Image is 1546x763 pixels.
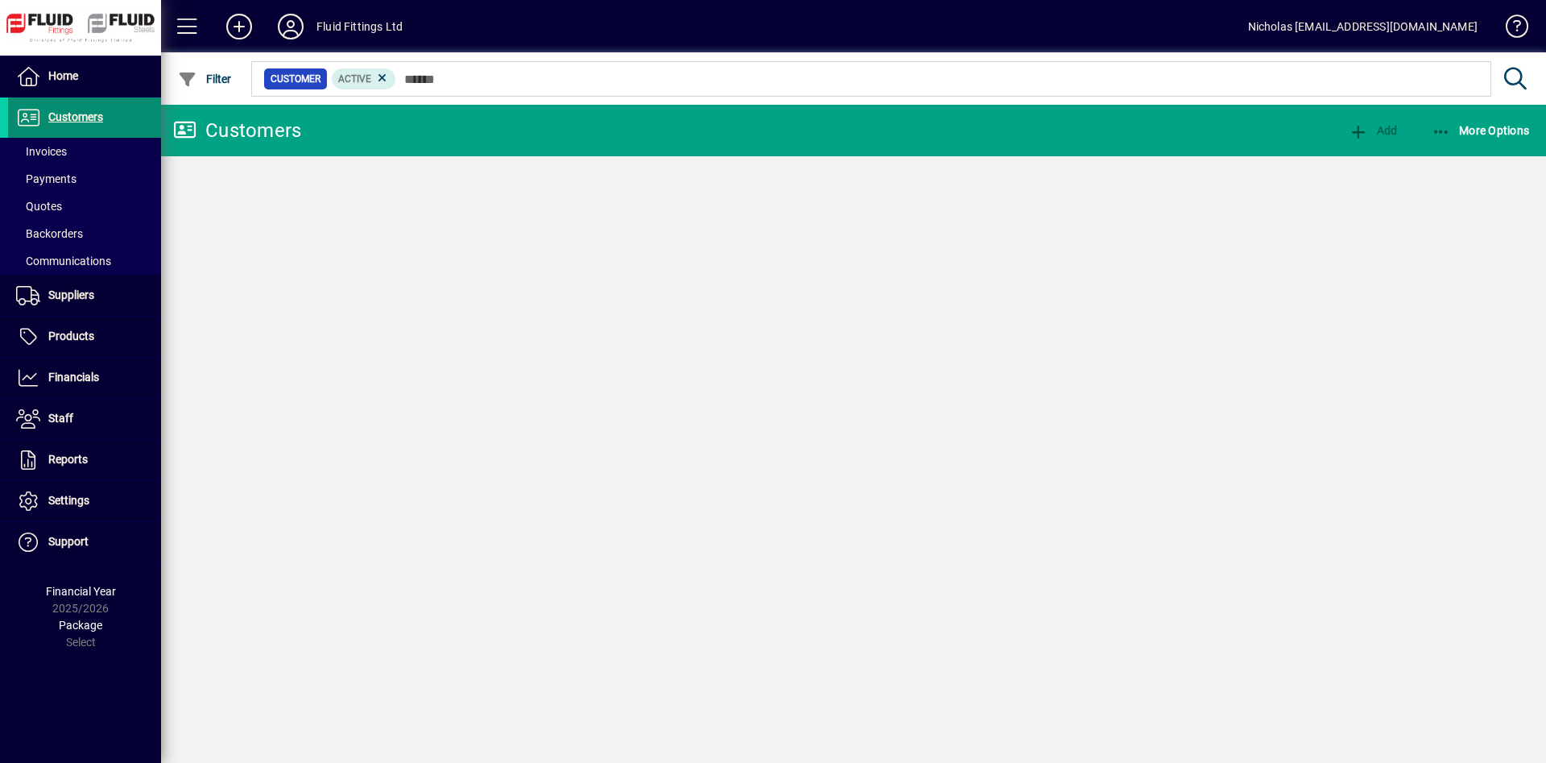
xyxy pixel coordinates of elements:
button: Filter [174,64,236,93]
mat-chip: Activation Status: Active [332,68,396,89]
a: Backorders [8,220,161,247]
div: Fluid Fittings Ltd [316,14,403,39]
span: Package [59,619,102,632]
button: Add [1345,116,1401,145]
span: Communications [16,255,111,267]
a: Staff [8,399,161,439]
span: Suppliers [48,288,94,301]
span: Home [48,69,78,82]
span: Financials [48,371,99,384]
div: Customers [173,118,301,143]
a: Home [8,56,161,97]
span: Add [1349,124,1397,137]
div: Nicholas [EMAIL_ADDRESS][DOMAIN_NAME] [1248,14,1478,39]
span: Customer [271,71,320,87]
a: Settings [8,481,161,521]
a: Financials [8,358,161,398]
span: More Options [1432,124,1530,137]
span: Customers [48,110,103,123]
span: Filter [178,73,232,85]
span: Payments [16,172,76,185]
a: Products [8,317,161,357]
span: Backorders [16,227,83,240]
span: Invoices [16,145,67,158]
span: Quotes [16,200,62,213]
a: Reports [8,440,161,480]
a: Support [8,522,161,562]
span: Staff [48,412,73,425]
button: More Options [1428,116,1534,145]
span: Products [48,330,94,342]
span: Active [338,73,371,85]
a: Communications [8,247,161,275]
span: Financial Year [46,585,116,598]
a: Payments [8,165,161,193]
a: Invoices [8,138,161,165]
button: Profile [265,12,316,41]
button: Add [213,12,265,41]
span: Reports [48,453,88,466]
a: Quotes [8,193,161,220]
span: Settings [48,494,89,507]
a: Suppliers [8,276,161,316]
span: Support [48,535,89,548]
a: Knowledge Base [1494,3,1526,56]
